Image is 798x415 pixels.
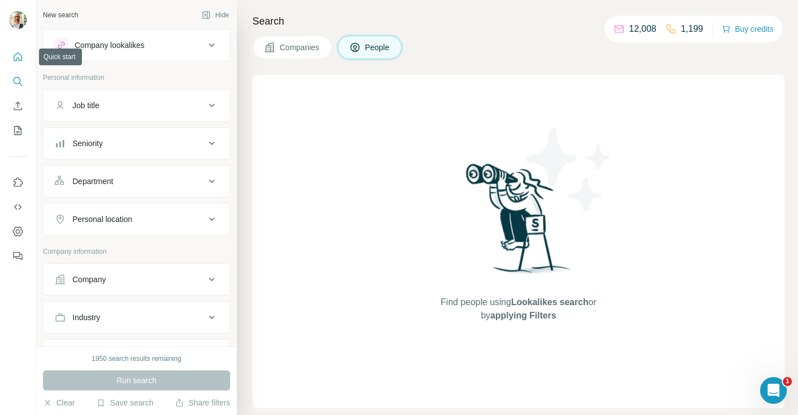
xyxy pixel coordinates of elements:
div: Company [72,274,106,285]
span: Lookalikes search [511,297,588,307]
p: Personal information [43,73,230,83]
button: Enrich CSV [9,96,27,116]
p: 12,008 [629,22,656,36]
button: Dashboard [9,221,27,242]
button: Job title [43,92,230,119]
button: Company lookalikes [43,32,230,59]
button: Seniority [43,130,230,157]
button: Use Surfe API [9,197,27,217]
img: Surfe Illustration - Woman searching with binoculars [461,161,577,285]
button: Hide [194,7,237,23]
button: My lists [9,120,27,141]
img: Surfe Illustration - Stars [519,119,619,220]
h4: Search [252,13,785,29]
button: Quick start [9,47,27,67]
div: New search [43,10,78,20]
button: Save search [96,397,153,408]
button: Use Surfe on LinkedIn [9,172,27,192]
div: 1950 search results remaining [92,354,182,364]
span: Find people using or by [429,296,607,322]
button: Company [43,266,230,293]
button: Industry [43,304,230,331]
button: Clear [43,397,75,408]
div: Job title [72,100,99,111]
button: Feedback [9,246,27,266]
span: 1 [783,377,792,386]
div: Industry [72,312,100,323]
button: HQ location [43,342,230,369]
button: Share filters [175,397,230,408]
span: Companies [280,42,320,53]
button: Buy credits [722,21,773,37]
p: 1,199 [681,22,703,36]
p: Company information [43,247,230,257]
div: Department [72,176,113,187]
span: People [365,42,391,53]
span: applying Filters [490,311,556,320]
button: Search [9,71,27,91]
div: Personal location [72,214,132,225]
button: Department [43,168,230,195]
img: Avatar [9,11,27,29]
div: Company lookalikes [75,40,144,51]
button: Personal location [43,206,230,233]
iframe: Intercom live chat [760,377,787,404]
div: Seniority [72,138,103,149]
